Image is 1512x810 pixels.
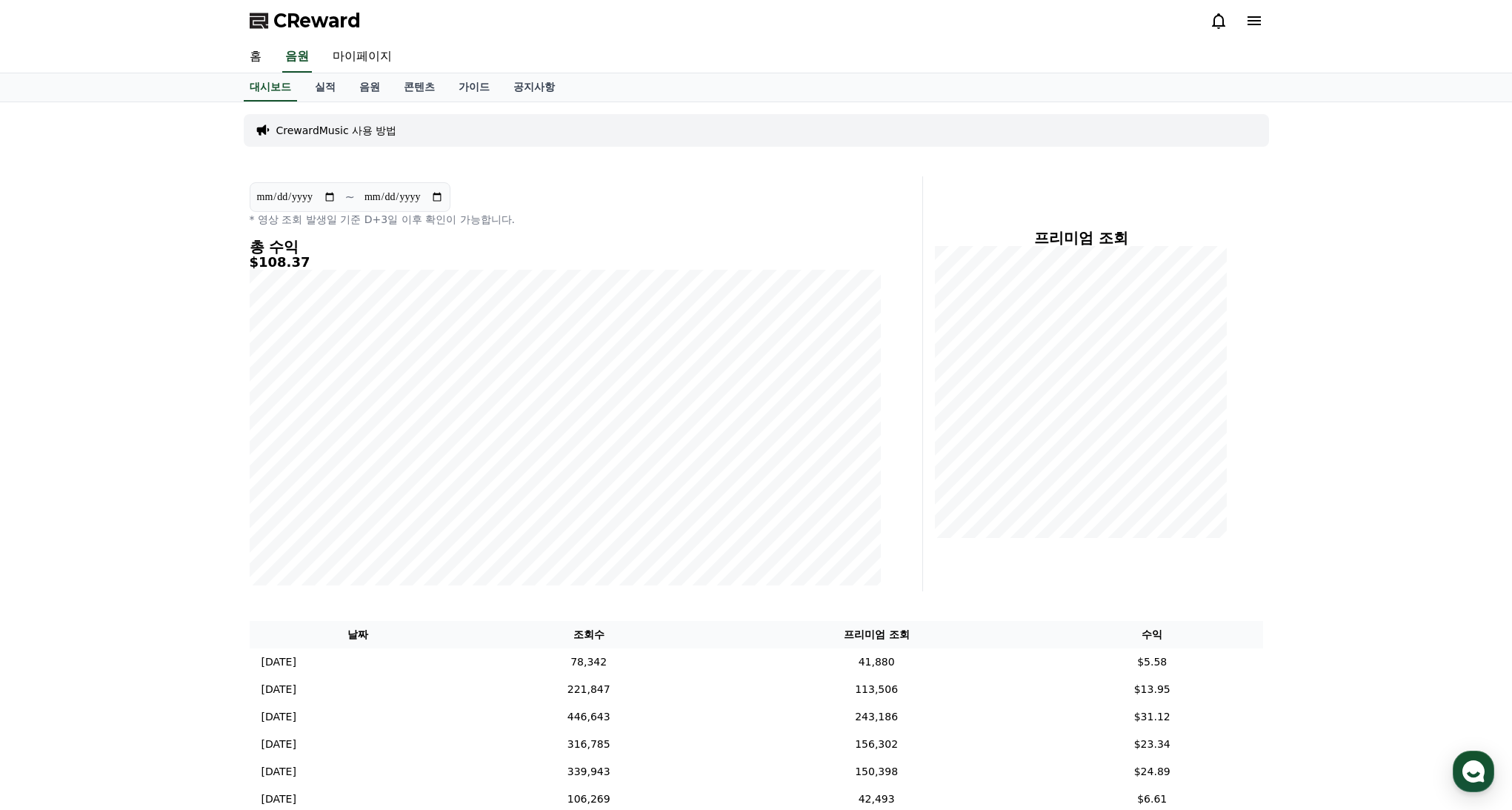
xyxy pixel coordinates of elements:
p: [DATE] [262,682,296,697]
a: 마이페이지 [321,42,404,73]
a: 공지사항 [502,73,567,102]
a: CrewardMusic 사용 방법 [276,123,397,138]
td: $23.34 [1042,731,1263,758]
td: 243,186 [711,703,1042,731]
td: 41,880 [711,648,1042,676]
td: $24.89 [1042,758,1263,786]
a: 콘텐츠 [392,73,447,102]
td: 221,847 [466,676,711,703]
p: [DATE] [262,764,296,780]
h4: 프리미엄 조회 [935,230,1228,246]
td: 78,342 [466,648,711,676]
td: 113,506 [711,676,1042,703]
td: $5.58 [1042,648,1263,676]
p: [DATE] [262,709,296,725]
th: 프리미엄 조회 [711,621,1042,648]
th: 수익 [1042,621,1263,648]
a: 홈 [238,42,273,73]
td: $31.12 [1042,703,1263,731]
p: ~ [345,188,355,206]
span: CReward [273,9,361,33]
td: 150,398 [711,758,1042,786]
p: * 영상 조회 발생일 기준 D+3일 이후 확인이 가능합니다. [250,212,881,227]
h4: 총 수익 [250,239,881,255]
td: 446,643 [466,703,711,731]
th: 날짜 [250,621,467,648]
a: CReward [250,9,361,33]
td: 156,302 [711,731,1042,758]
p: [DATE] [262,791,296,807]
td: 316,785 [466,731,711,758]
a: 대시보드 [244,73,297,102]
td: 339,943 [466,758,711,786]
a: 음원 [347,73,392,102]
a: 가이드 [447,73,502,102]
p: [DATE] [262,737,296,752]
td: $13.95 [1042,676,1263,703]
a: 음원 [282,42,312,73]
a: 실적 [303,73,347,102]
p: [DATE] [262,654,296,670]
th: 조회수 [466,621,711,648]
h5: $108.37 [250,255,881,270]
